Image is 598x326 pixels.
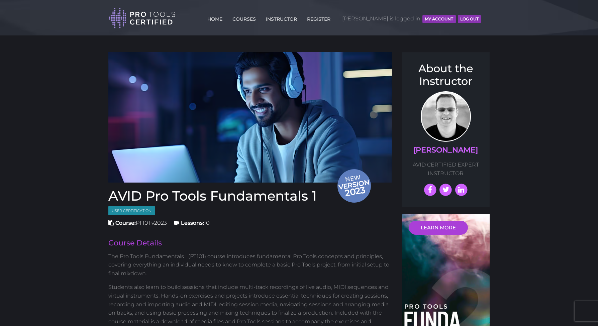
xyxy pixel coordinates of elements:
[458,15,481,23] button: Log Out
[413,145,478,154] a: [PERSON_NAME]
[108,206,155,216] span: User Certification
[174,220,210,226] span: 10
[108,239,392,247] h2: Course Details
[109,7,176,29] img: Pro Tools Certified Logo
[338,183,373,200] span: 2023
[409,221,468,235] a: LEARN MORE
[409,160,483,178] p: AVID CERTIFIED EXPERT INSTRUCTOR
[108,220,167,226] span: PT101 v2023
[108,252,392,278] p: The Pro Tools Fundamentals I (PT101) course introduces fundamental Pro Tools concepts and princip...
[421,91,471,142] img: AVID Expert Instructor, Professor Scott Beckett profile photo
[342,9,481,29] span: [PERSON_NAME] is logged in
[206,12,224,23] a: HOME
[108,189,392,203] h1: AVID Pro Tools Fundamentals 1
[231,12,258,23] a: COURSES
[337,173,373,199] span: New
[422,15,456,23] button: MY ACCOUNT
[115,220,136,226] strong: Course:
[409,62,483,88] h3: About the Instructor
[108,52,392,183] a: Newversion 2023
[264,12,299,23] a: INSTRUCTOR
[181,220,204,226] strong: Lessons:
[305,12,332,23] a: REGISTER
[108,52,392,183] img: Pro tools certified Fundamentals 1 Course cover
[337,180,371,189] span: version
